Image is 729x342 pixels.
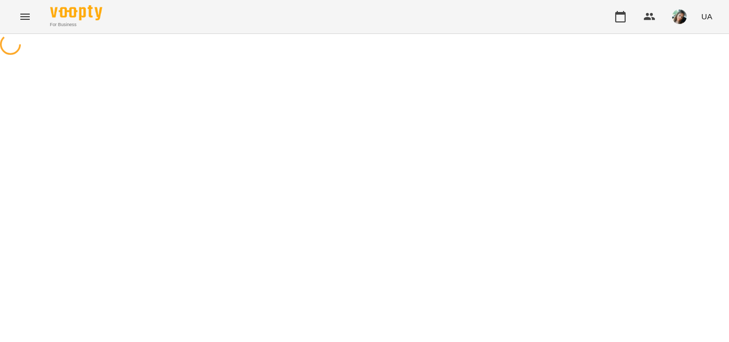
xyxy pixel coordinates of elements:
span: For Business [50,21,102,28]
span: UA [701,11,712,22]
img: 6404d22b0651f936bd5720d408d3365d.jpg [672,9,687,24]
button: UA [697,7,716,26]
img: Voopty Logo [50,5,102,20]
button: Menu [13,4,38,29]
